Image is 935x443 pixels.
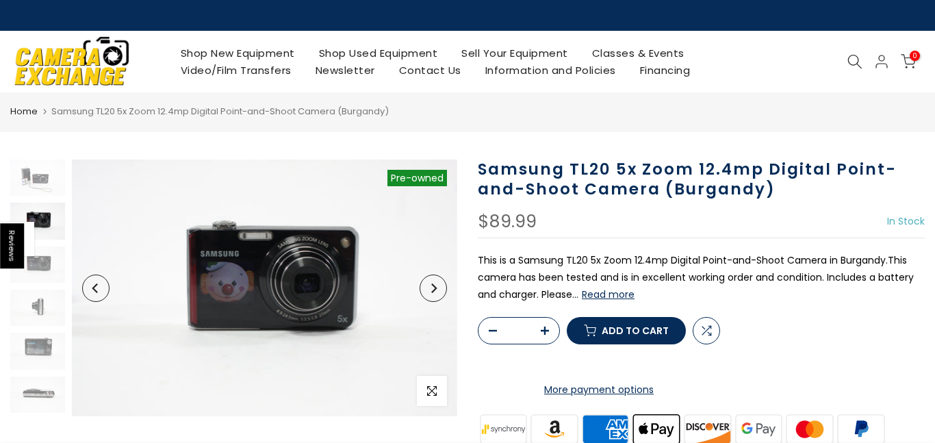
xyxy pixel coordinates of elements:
h1: Samsung TL20 5x Zoom 12.4mp Digital Point-and-Shoot Camera (Burgandy) [478,160,925,199]
a: Home [10,105,38,118]
button: Previous [82,275,110,302]
span: Samsung TL20 5x Zoom 12.4mp Digital Point-and-Shoot Camera (Burgandy) [51,105,389,118]
a: More payment options [478,381,720,398]
button: Next [420,275,447,302]
span: Add to cart [602,326,669,336]
a: Sell Your Equipment [450,45,580,62]
a: Newsletter [303,62,387,79]
div: $89.99 [478,213,537,231]
a: Classes & Events [580,45,696,62]
p: This is a Samsung TL20 5x Zoom 12.4mp Digital Point-and-Shoot Camera in Burgandy.This camera has ... [478,252,925,304]
a: Video/Film Transfers [168,62,303,79]
a: 0 [901,54,916,69]
a: Financing [628,62,702,79]
span: In Stock [887,214,925,228]
a: Shop New Equipment [168,45,307,62]
button: Read more [582,288,635,301]
a: Contact Us [387,62,473,79]
button: Add to cart [567,317,686,344]
a: Information and Policies [473,62,628,79]
a: Shop Used Equipment [307,45,450,62]
span: 0 [910,51,920,61]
